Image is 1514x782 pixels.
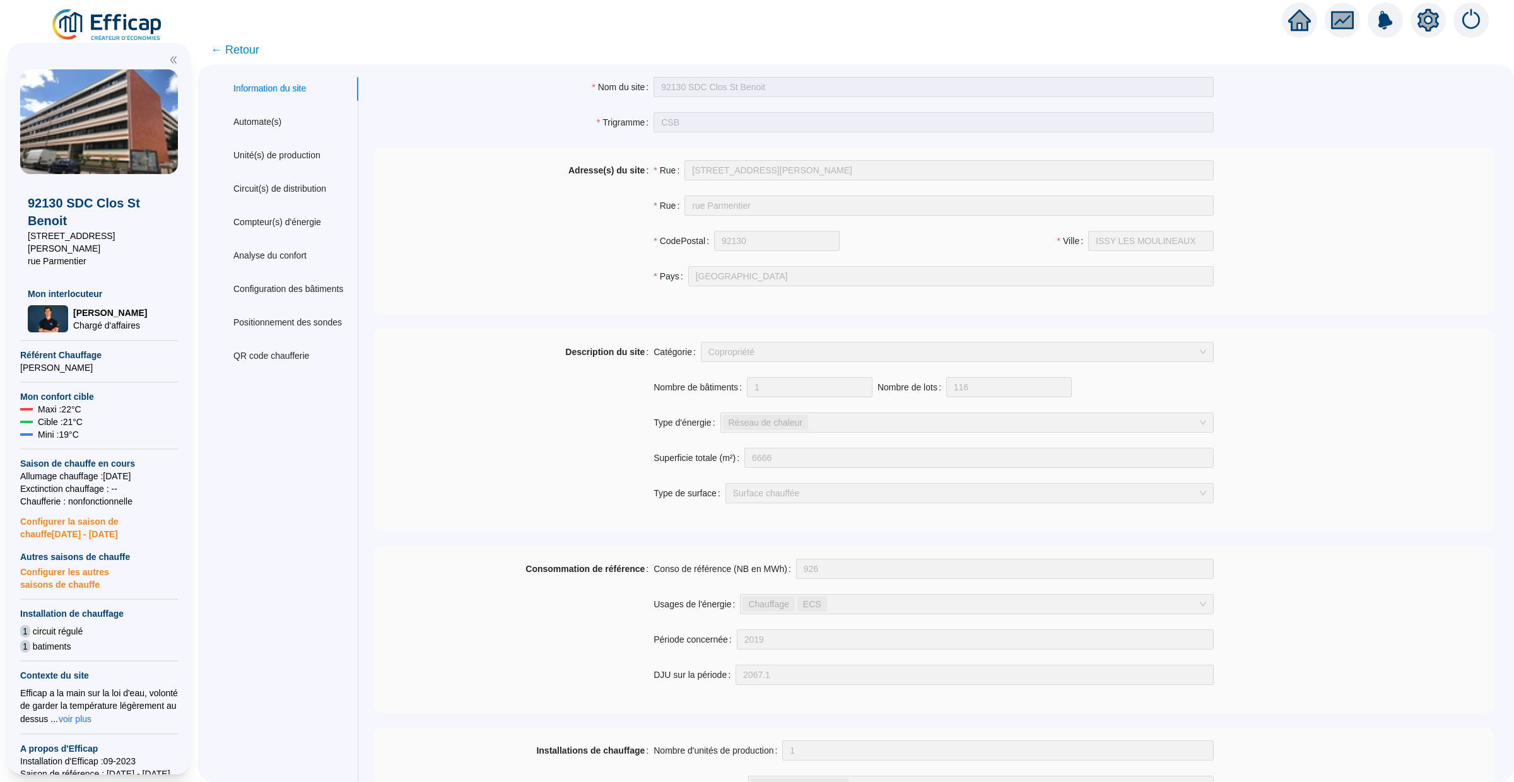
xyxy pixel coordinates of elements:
[20,669,178,682] span: Contexte du site
[877,377,946,397] label: Nombre de lots
[1417,9,1440,32] span: setting
[211,41,259,59] span: ← Retour
[654,559,796,579] label: Conso de référence (NB en MWh)
[20,755,178,767] span: Installation d'Efficap : 09-2023
[797,597,827,612] span: ECS
[592,77,654,97] label: Nom du site
[1331,9,1354,32] span: fund
[1057,231,1089,251] label: Ville
[28,288,170,300] span: Mon interlocuteur
[654,231,714,251] label: CodePostal
[654,112,1214,132] input: Trigramme
[20,349,178,361] span: Référent Chauffage
[654,594,740,614] label: Usages de l'énergie:
[783,741,1213,760] input: Nombre d'unités de production
[233,182,326,195] div: Circuit(s) de distribution
[748,378,872,397] input: Nombre de bâtiments
[20,687,178,726] div: Efficap a la main sur la loi d'eau, volonté de garder la température légèrement au dessus ...
[20,361,178,374] span: [PERSON_NAME]
[654,377,747,397] label: Nombre de bâtiments
[654,740,782,761] label: Nombre d'unités de production
[58,712,92,726] button: voir plus
[708,342,1206,361] span: Copropriété
[233,316,342,329] div: Positionnement des sondes
[654,266,688,286] label: Pays
[1368,3,1403,38] img: alerts
[714,231,840,251] input: CodePostal
[654,629,736,650] label: Période concernée
[654,412,720,433] label: Type d'énergie
[20,508,178,540] span: Configurer la saison de chauffe [DATE] - [DATE]
[654,448,744,468] label: Superficie totale (m²)
[33,640,71,653] span: batiments
[723,415,809,430] span: Réseau de chaleur
[736,665,1213,684] input: DJU sur la période
[684,195,1214,216] input: Rue
[729,416,803,429] span: Réseau de chaleur
[28,255,170,267] span: rue Parmentier
[233,115,281,129] div: Automate(s)
[59,713,91,725] span: voir plus
[233,216,321,229] div: Compteur(s) d'énergie
[20,607,178,620] span: Installation de chauffage
[169,55,178,64] span: double-left
[536,745,645,756] strong: Installations de chauffage
[20,457,178,470] span: Saison de chauffe en cours
[733,484,1206,503] span: Surface chauffée
[233,249,307,262] div: Analyse du confort
[803,597,821,611] span: ECS
[654,665,736,685] label: DJU sur la période
[748,597,789,611] span: Chauffage
[947,378,1071,397] input: Nombre de lots
[28,194,170,230] span: 92130 SDC Clos St Benoit
[525,564,645,574] strong: Consommation de référence
[745,448,1213,467] input: Superficie totale (m²)
[233,349,309,363] div: QR code chaufferie
[38,403,81,416] span: Maxi : 22 °C
[73,306,147,319] span: [PERSON_NAME]
[20,640,30,653] span: 1
[28,305,68,332] img: Chargé d'affaires
[1453,3,1489,38] img: alerts
[20,390,178,403] span: Mon confort cible
[50,8,165,43] img: efficap energie logo
[654,342,701,362] label: Catégorie
[565,347,645,357] strong: Description du site
[1088,231,1214,251] input: Ville
[20,563,178,591] span: Configurer les autres saisons de chauffe
[654,195,684,216] label: Rue
[654,77,1214,97] input: Nom du site
[233,149,320,162] div: Unité(s) de production
[568,165,645,175] strong: Adresse(s) du site
[742,597,794,612] span: Chauffage
[20,625,30,638] span: 1
[797,559,1213,578] input: Conso de référence (NB en MWh)
[20,767,178,780] span: Saison de référence : [DATE] - [DATE]
[654,160,684,180] label: Rue
[20,495,178,508] span: Chaufferie : non fonctionnelle
[1288,9,1311,32] span: home
[233,283,343,296] div: Configuration des bâtiments
[684,160,1214,180] input: Rue
[28,230,170,255] span: [STREET_ADDRESS][PERSON_NAME]
[20,742,178,755] span: A propos d'Efficap
[33,625,83,638] span: circuit régulé
[737,629,1214,650] input: Période concernée
[597,112,654,132] label: Trigramme
[20,470,178,482] span: Allumage chauffage : [DATE]
[688,266,1214,286] input: Pays
[654,483,725,503] label: Type de surface
[20,482,178,495] span: Exctinction chauffage : --
[233,82,306,95] div: Information du site
[20,551,178,563] span: Autres saisons de chauffe
[38,428,79,441] span: Mini : 19 °C
[73,319,147,332] span: Chargé d'affaires
[38,416,83,428] span: Cible : 21 °C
